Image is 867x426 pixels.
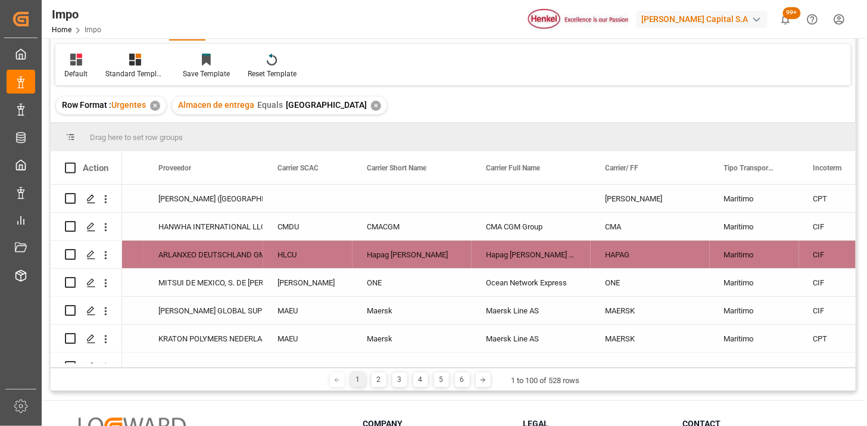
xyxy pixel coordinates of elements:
[472,353,591,380] div: Mediterranean Shipping Company
[257,100,283,110] span: Equals
[263,297,353,324] div: MAEU
[392,372,407,387] div: 3
[353,241,472,268] div: Hapag [PERSON_NAME]
[158,269,249,297] div: MITSUI DE MEXICO, S. DE [PERSON_NAME] DE C.V.
[52,5,101,23] div: Impo
[183,69,230,79] div: Save Template
[772,6,799,33] button: show 101 new notifications
[591,213,710,240] div: CMA
[90,133,183,142] span: Drag here to set row groups
[158,164,191,172] span: Proveedor
[51,241,122,269] div: Press SPACE to select this row.
[799,6,826,33] button: Help Center
[472,269,591,296] div: Ocean Network Express
[591,269,710,296] div: ONE
[83,163,108,173] div: Action
[413,372,428,387] div: 4
[277,164,319,172] span: Carrier SCAC
[591,241,710,268] div: HAPAG
[434,372,449,387] div: 5
[52,26,71,34] a: Home
[158,241,249,269] div: ARLANXEO DEUTSCHLAND GMBH
[637,8,772,30] button: [PERSON_NAME] Capital S.A
[158,353,249,381] div: HANWHA INTERNATIONAL LLC
[158,297,249,325] div: [PERSON_NAME] GLOBAL SUPPLY CHAIN B.V.
[372,372,386,387] div: 2
[263,353,353,380] div: MSCU
[178,100,254,110] span: Almacen de entrega
[813,164,842,172] span: Incoterm
[158,213,249,241] div: HANWHA INTERNATIONAL LLC
[371,101,381,111] div: ✕
[472,297,591,324] div: Maersk Line AS
[591,325,710,352] div: MAERSK
[51,269,122,297] div: Press SPACE to select this row.
[472,241,591,268] div: Hapag [PERSON_NAME] Aktiengesellschaft
[353,213,472,240] div: CMACGM
[64,69,88,79] div: Default
[724,164,774,172] span: Tipo Transporte
[591,297,710,324] div: MAERSK
[710,325,799,352] div: Maritimo
[710,241,799,268] div: Maritimo
[637,11,768,28] div: [PERSON_NAME] Capital S.A
[486,164,540,172] span: Carrier Full Name
[710,269,799,296] div: Maritimo
[591,185,710,212] div: [PERSON_NAME]
[472,213,591,240] div: CMA CGM Group
[286,100,367,110] span: [GEOGRAPHIC_DATA]
[710,185,799,212] div: Maritimo
[62,100,111,110] span: Row Format :
[710,353,799,380] div: Maritimo
[353,269,472,296] div: ONE
[351,372,366,387] div: 1
[710,213,799,240] div: Maritimo
[263,241,353,268] div: HLCU
[353,325,472,352] div: Maersk
[263,269,353,296] div: [PERSON_NAME]
[51,185,122,213] div: Press SPACE to select this row.
[353,297,472,324] div: Maersk
[158,325,249,353] div: KRATON POLYMERS NEDERLAND BV
[472,325,591,352] div: Maersk Line AS
[512,375,580,387] div: 1 to 100 of 528 rows
[528,9,628,30] img: Henkel%20logo.jpg_1689854090.jpg
[158,185,249,213] div: [PERSON_NAME] ([GEOGRAPHIC_DATA]) CO. LTD.
[111,100,146,110] span: Urgentes
[150,101,160,111] div: ✕
[51,213,122,241] div: Press SPACE to select this row.
[248,69,297,79] div: Reset Template
[105,69,165,79] div: Standard Templates
[263,325,353,352] div: MAEU
[605,164,638,172] span: Carrier/ FF
[783,7,801,19] span: 99+
[367,164,426,172] span: Carrier Short Name
[591,353,710,380] div: MSC
[710,297,799,324] div: Maritimo
[51,353,122,381] div: Press SPACE to select this row.
[51,325,122,353] div: Press SPACE to select this row.
[455,372,470,387] div: 6
[353,353,472,380] div: MSC
[263,213,353,240] div: CMDU
[51,297,122,325] div: Press SPACE to select this row.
